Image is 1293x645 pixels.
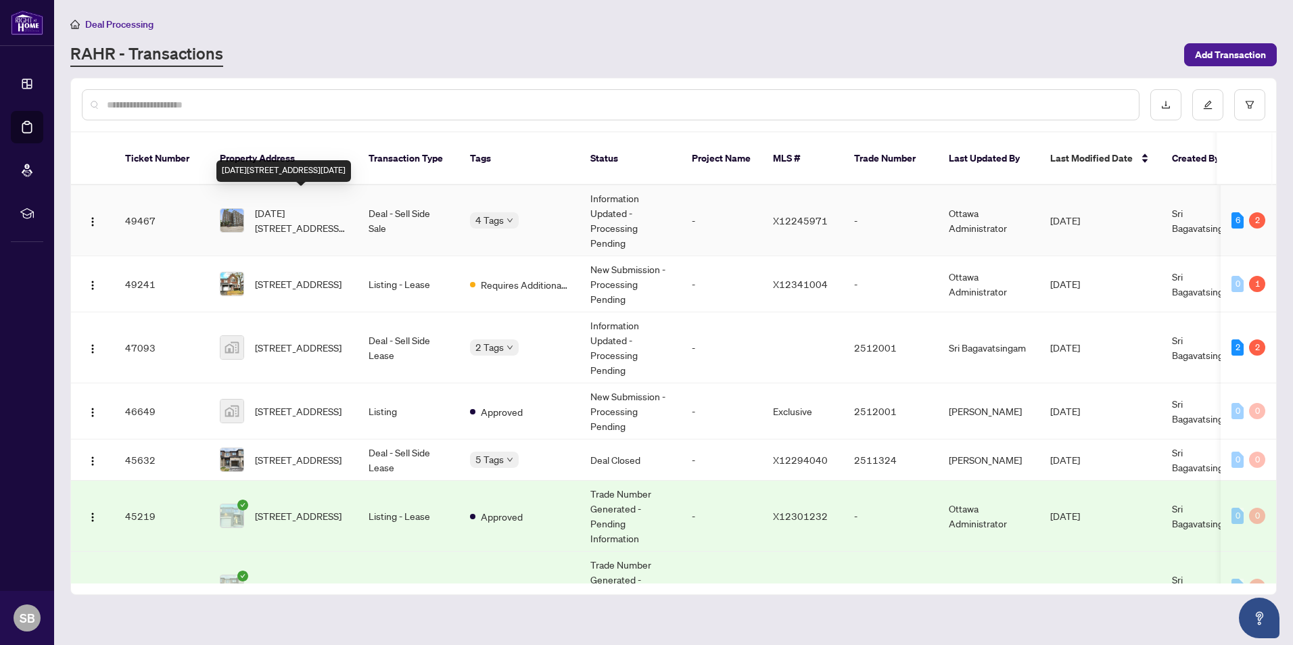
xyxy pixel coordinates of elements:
span: [DATE] [1050,341,1080,354]
td: Ottawa Administrator [938,185,1039,256]
span: Approved [481,509,523,524]
td: Deal - Sell Side Sale [358,185,459,256]
img: Logo [87,456,98,467]
span: [STREET_ADDRESS] [255,508,342,523]
th: MLS # [762,133,843,185]
button: filter [1234,89,1265,120]
td: Listing - Lease [358,256,459,312]
span: X12245971 [773,214,828,226]
td: Sri Bagavatsingam [938,312,1039,383]
button: Logo [82,400,103,422]
span: down [507,456,513,463]
span: Sri Bagavatsingam [1172,334,1236,361]
div: 0 [1231,276,1244,292]
td: - [843,481,938,552]
img: Logo [87,512,98,523]
td: Listing [358,383,459,439]
span: X12294040 [773,454,828,466]
div: 1 [1249,276,1265,292]
th: Trade Number [843,133,938,185]
span: check-circle [237,571,248,581]
div: 0 [1249,508,1265,524]
td: Listing - Lease [358,481,459,552]
span: [STREET_ADDRESS] [255,340,342,355]
td: [PERSON_NAME] [938,552,1039,623]
span: [DATE] [1050,405,1080,417]
td: 2512001 [843,312,938,383]
span: SB [20,608,35,627]
td: - [681,552,762,623]
th: Project Name [681,133,762,185]
img: thumbnail-img [220,209,243,232]
span: filter [1245,100,1254,110]
th: Transaction Type [358,133,459,185]
td: Ottawa Administrator [938,481,1039,552]
img: logo [11,10,43,35]
span: [DATE] [1050,214,1080,226]
td: [PERSON_NAME] [938,439,1039,481]
td: 45219 [114,481,209,552]
button: edit [1192,89,1223,120]
button: download [1150,89,1181,120]
img: Logo [87,216,98,227]
th: Tags [459,133,580,185]
span: Approved [481,404,523,419]
td: 47093 [114,312,209,383]
td: Deal Closed [580,439,681,481]
div: 0 [1249,452,1265,468]
td: 46649 [114,383,209,439]
span: Exclusive [773,405,812,417]
th: Ticket Number [114,133,209,185]
button: Open asap [1239,598,1279,638]
div: 2 [1231,339,1244,356]
td: 2511324 [843,552,938,623]
span: X12341004 [773,278,828,290]
th: Status [580,133,681,185]
span: 5 Tags [475,452,504,467]
span: Last Modified Date [1050,151,1133,166]
span: down [507,217,513,224]
td: 49241 [114,256,209,312]
th: Last Updated By [938,133,1039,185]
span: [DATE] [1050,454,1080,466]
div: 2 [1249,339,1265,356]
td: 44651 [114,552,209,623]
div: 0 [1231,452,1244,468]
img: thumbnail-img [220,336,243,359]
span: Sri Bagavatsingam [1172,502,1236,529]
td: [PERSON_NAME] [938,383,1039,439]
td: 2511324 [843,439,938,481]
img: Logo [87,280,98,291]
span: X12294040 [773,581,828,593]
div: 0 [1231,579,1244,595]
img: thumbnail-img [220,575,243,598]
div: 0 [1231,403,1244,419]
span: [DATE] [1050,581,1080,593]
th: Last Modified Date [1039,133,1161,185]
span: edit [1203,100,1213,110]
span: Sri Bagavatsingam [1172,446,1236,473]
img: Logo [87,583,98,594]
th: Created By [1161,133,1248,185]
button: Add Transaction [1184,43,1277,66]
th: Property Address [209,133,358,185]
button: Logo [82,273,103,295]
img: thumbnail-img [220,400,243,423]
td: - [681,481,762,552]
td: - [681,312,762,383]
button: Logo [82,576,103,598]
span: download [1161,100,1171,110]
button: Logo [82,337,103,358]
div: 2 [1249,212,1265,229]
td: - [843,256,938,312]
td: 49467 [114,185,209,256]
span: [DATE] [1050,510,1080,522]
span: Add Transaction [1195,44,1266,66]
button: Logo [82,210,103,231]
td: - [681,256,762,312]
span: Approved [481,580,523,595]
button: Logo [82,449,103,471]
td: - [681,439,762,481]
td: New Submission - Processing Pending [580,383,681,439]
div: 0 [1249,403,1265,419]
